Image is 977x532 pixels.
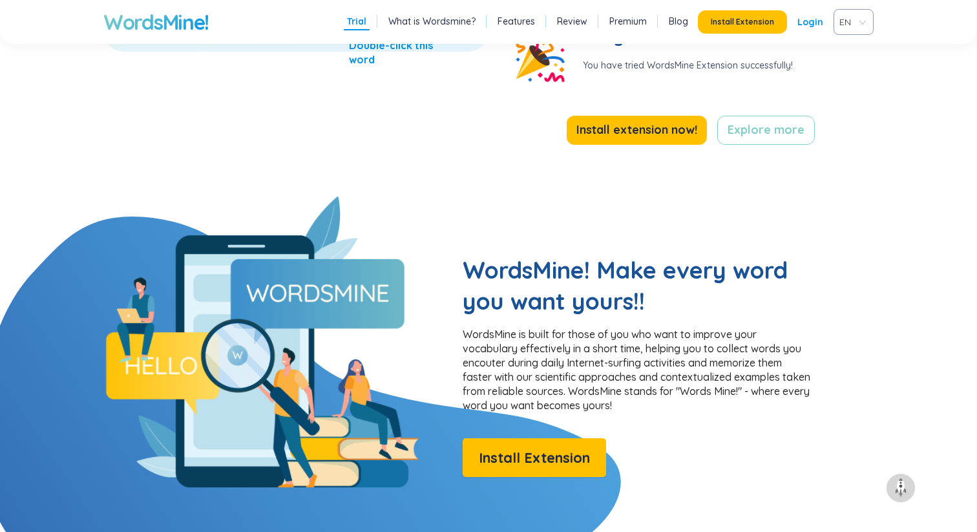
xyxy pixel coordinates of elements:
p: WordsMine is built for those of you who want to improve your vocabulary effectively in a short ti... [463,327,812,412]
span: Install Extension [711,17,774,27]
a: Trial [347,15,366,28]
a: Review [557,15,587,28]
a: What is Wordsmine? [388,15,476,28]
img: What's WordsMine! [106,197,419,487]
p: You have tried WordsMine Extension successfully! [583,59,793,72]
button: Install extension now! [567,116,707,145]
span: Explore more [728,121,804,139]
a: Premium [609,15,647,28]
span: Install Extension [479,447,590,469]
button: Install Extension [463,438,606,477]
span: Install extension now! [576,121,697,139]
a: Login [797,10,823,34]
img: to top [890,478,911,498]
a: WordsMine! [103,9,209,35]
button: Install Extension [698,10,787,34]
span: VIE [839,12,863,32]
a: Features [498,15,535,28]
a: Blog [669,15,688,28]
button: Explore more [717,116,815,145]
img: Congratulations [508,25,573,90]
h2: WordsMine! Make every word you want yours!! [463,255,812,317]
